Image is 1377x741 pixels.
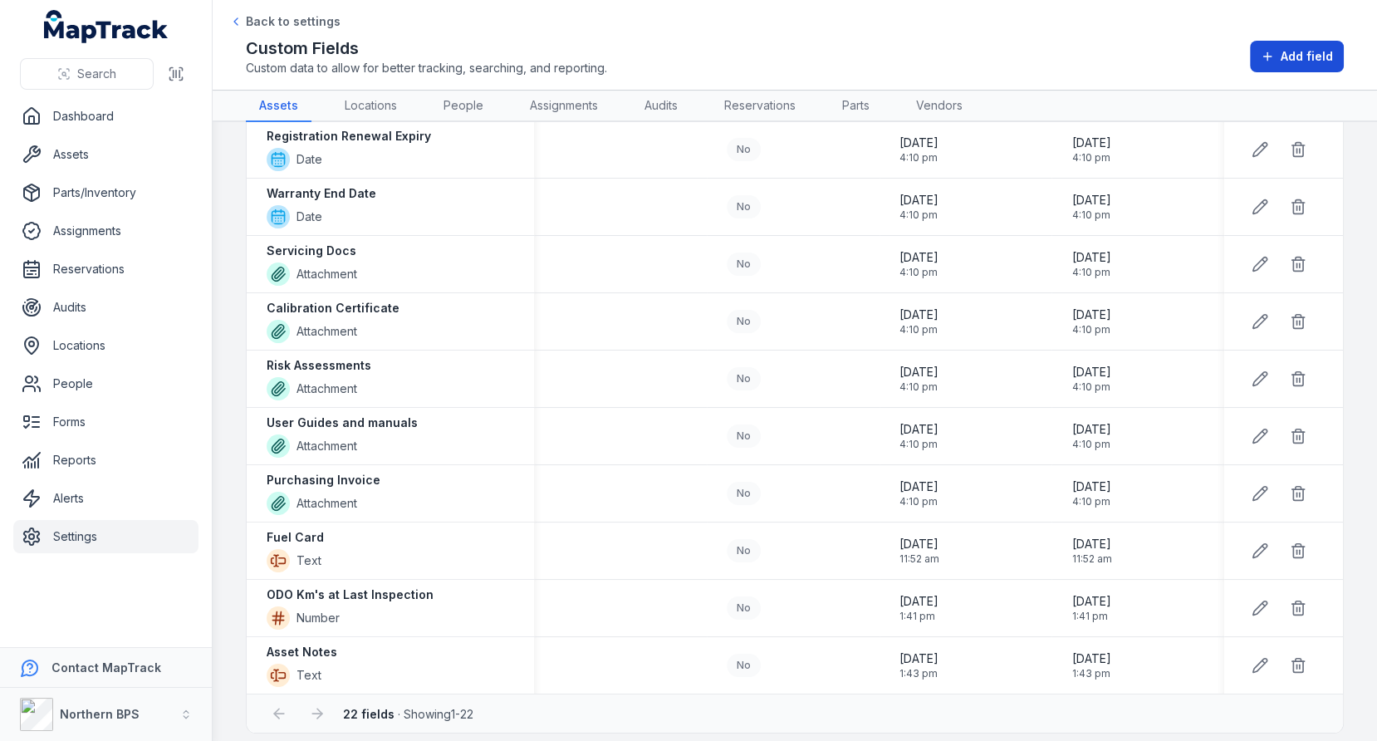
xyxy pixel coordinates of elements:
[246,91,311,122] a: Assets
[267,300,399,317] strong: Calibration Certificate
[296,495,357,512] span: Attachment
[899,192,938,209] span: [DATE]
[1071,421,1110,438] span: [DATE]
[1071,151,1110,164] span: 4:10 pm
[1071,438,1110,451] span: 4:10 pm
[899,421,938,451] time: 03/09/2025, 4:10:52 pm
[267,128,431,145] strong: Registration Renewal Expiry
[267,529,324,546] strong: Fuel Card
[899,323,938,336] span: 4:10 pm
[13,482,198,515] a: Alerts
[296,380,357,397] span: Attachment
[727,367,761,390] div: No
[899,380,938,394] span: 4:10 pm
[13,291,198,324] a: Audits
[899,650,938,680] time: 25/09/2025, 1:43:40 pm
[1071,495,1110,508] span: 4:10 pm
[727,424,761,448] div: No
[13,176,198,209] a: Parts/Inventory
[267,472,380,488] strong: Purchasing Invoice
[267,357,371,374] strong: Risk Assessments
[1071,478,1110,495] span: [DATE]
[829,91,883,122] a: Parts
[1071,610,1110,623] span: 1:41 pm
[899,209,938,222] span: 4:10 pm
[13,367,198,400] a: People
[13,214,198,248] a: Assignments
[1071,364,1110,394] time: 03/09/2025, 4:10:52 pm
[246,60,607,76] span: Custom data to allow for better tracking, searching, and reporting.
[1071,421,1110,451] time: 03/09/2025, 4:10:52 pm
[13,138,198,171] a: Assets
[331,91,410,122] a: Locations
[1071,307,1110,336] time: 03/09/2025, 4:10:52 pm
[13,329,198,362] a: Locations
[51,660,161,675] strong: Contact MapTrack
[899,650,938,667] span: [DATE]
[1071,192,1110,222] time: 03/09/2025, 4:10:52 pm
[1071,593,1110,610] span: [DATE]
[296,552,321,569] span: Text
[899,307,938,323] span: [DATE]
[13,253,198,286] a: Reservations
[1281,48,1333,65] span: Add field
[44,10,169,43] a: MapTrack
[899,249,938,266] span: [DATE]
[517,91,611,122] a: Assignments
[727,195,761,218] div: No
[246,37,607,60] h2: Custom Fields
[267,644,337,660] strong: Asset Notes
[60,707,140,721] strong: Northern BPS
[1071,307,1110,323] span: [DATE]
[899,536,939,552] span: [DATE]
[899,151,938,164] span: 4:10 pm
[296,667,321,684] span: Text
[899,438,938,451] span: 4:10 pm
[77,66,116,82] span: Search
[727,482,761,505] div: No
[899,610,938,623] span: 1:41 pm
[1071,650,1110,667] span: [DATE]
[899,593,938,623] time: 25/09/2025, 1:41:39 pm
[899,364,938,394] time: 03/09/2025, 4:10:52 pm
[1071,536,1111,552] span: [DATE]
[1071,323,1110,336] span: 4:10 pm
[229,13,341,30] a: Back to settings
[899,135,938,164] time: 03/09/2025, 4:10:52 pm
[899,307,938,336] time: 03/09/2025, 4:10:52 pm
[899,667,938,680] span: 1:43 pm
[267,586,434,603] strong: ODO Km's at Last Inspection
[296,266,357,282] span: Attachment
[1071,650,1110,680] time: 25/09/2025, 1:43:40 pm
[1250,41,1344,72] button: Add field
[1071,364,1110,380] span: [DATE]
[899,135,938,151] span: [DATE]
[899,536,939,566] time: 05/09/2025, 11:52:53 am
[899,266,938,279] span: 4:10 pm
[631,91,691,122] a: Audits
[1071,192,1110,209] span: [DATE]
[296,610,340,626] span: Number
[1071,478,1110,508] time: 03/09/2025, 4:10:52 pm
[1071,135,1110,164] time: 03/09/2025, 4:10:52 pm
[343,707,473,721] span: · Showing 1 - 22
[13,100,198,133] a: Dashboard
[1071,667,1110,680] span: 1:43 pm
[899,495,938,508] span: 4:10 pm
[1071,266,1110,279] span: 4:10 pm
[20,58,154,90] button: Search
[1071,380,1110,394] span: 4:10 pm
[899,421,938,438] span: [DATE]
[727,253,761,276] div: No
[296,438,357,454] span: Attachment
[343,707,394,721] strong: 22 fields
[296,323,357,340] span: Attachment
[1071,135,1110,151] span: [DATE]
[246,13,341,30] span: Back to settings
[1071,249,1110,266] span: [DATE]
[1071,593,1110,623] time: 25/09/2025, 1:41:39 pm
[727,654,761,677] div: No
[13,520,198,553] a: Settings
[1071,249,1110,279] time: 03/09/2025, 4:10:52 pm
[296,151,322,168] span: Date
